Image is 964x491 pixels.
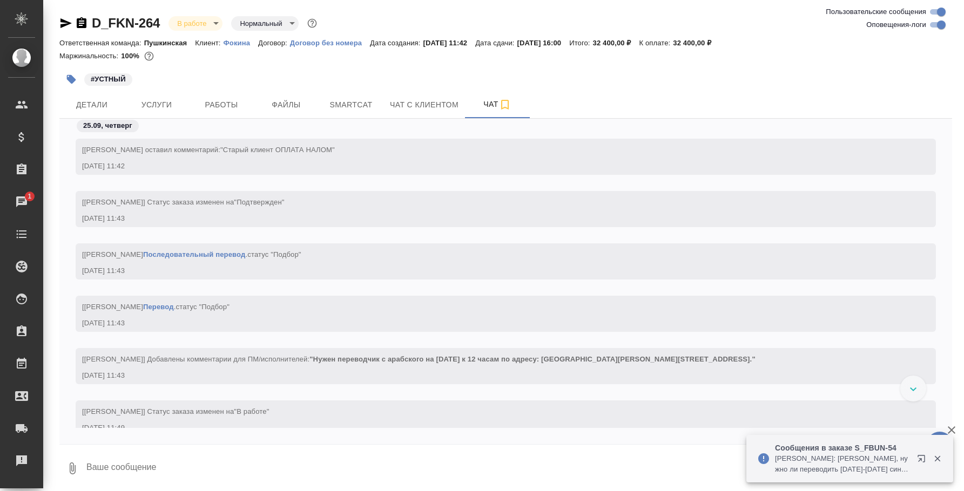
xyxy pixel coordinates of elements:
[471,98,523,111] span: Чат
[234,407,269,415] span: "В работе"
[3,188,41,215] a: 1
[21,191,38,202] span: 1
[82,303,230,311] span: [[PERSON_NAME] .
[174,19,210,28] button: В работе
[224,38,258,47] a: Фокина
[143,303,174,311] a: Перевод
[911,448,936,474] button: Открыть в новой вкладке
[83,74,133,83] span: УСТНЫЙ
[639,39,673,47] p: К оплате:
[144,39,196,47] p: Пушкинская
[390,98,459,112] span: Чат с клиентом
[309,355,755,363] span: "Нужен переводчик с арабского на [DATE] к 12 часам по адресу: [GEOGRAPHIC_DATA][PERSON_NAME][STRE...
[231,16,298,31] div: В работе
[195,39,223,47] p: Клиент:
[82,370,898,381] div: [DATE] 11:43
[91,74,126,85] p: #УСТНЫЙ
[370,39,423,47] p: Дата создания:
[237,19,285,28] button: Нормальный
[59,39,144,47] p: Ответственная команда:
[673,39,719,47] p: 32 400,00 ₽
[59,52,121,60] p: Маржинальность:
[92,16,160,30] a: D_FKN-264
[325,98,377,112] span: Smartcat
[82,318,898,329] div: [DATE] 11:43
[75,17,88,30] button: Скопировать ссылку
[131,98,183,112] span: Услуги
[83,120,132,131] p: 25.09, четверг
[305,16,319,30] button: Доп статусы указывают на важность/срочность заказа
[866,19,926,30] span: Оповещения-логи
[234,198,284,206] span: "Подтвержден"
[498,98,511,111] svg: Подписаться
[82,250,301,258] span: [[PERSON_NAME] .
[258,39,290,47] p: Договор:
[82,146,335,154] span: [[PERSON_NAME] оставил комментарий:
[926,432,953,459] button: 🙏
[475,39,517,47] p: Дата сдачи:
[82,198,285,206] span: [[PERSON_NAME]] Статус заказа изменен на
[82,265,898,276] div: [DATE] 11:43
[82,161,898,172] div: [DATE] 11:42
[142,49,156,63] button: 0.00 RUB;
[517,39,570,47] p: [DATE] 16:00
[593,39,639,47] p: 32 400,00 ₽
[260,98,312,112] span: Файлы
[82,407,269,415] span: [[PERSON_NAME]] Статус заказа изменен на
[247,250,301,258] span: статус "Подбор"
[168,16,223,31] div: В работе
[775,453,910,475] p: [PERSON_NAME]: [PERSON_NAME], нужно ли переводить [DATE]-[DATE] синхронно на мероприятии через сп...
[59,17,72,30] button: Скопировать ссылку для ЯМессенджера
[66,98,118,112] span: Детали
[569,39,592,47] p: Итого:
[121,52,142,60] p: 100%
[176,303,230,311] span: статус "Подбор"
[143,250,246,258] a: Последовательный перевод
[290,39,370,47] p: Договор без номера
[423,39,476,47] p: [DATE] 11:42
[196,98,247,112] span: Работы
[926,454,948,463] button: Закрыть
[82,213,898,224] div: [DATE] 11:43
[224,39,258,47] p: Фокина
[59,67,83,91] button: Добавить тэг
[220,146,335,154] span: "Старый клиент ОПЛАТА НАЛОМ"
[290,38,370,47] a: Договор без номера
[775,442,910,453] p: Сообщения в заказе S_FBUN-54
[826,6,926,17] span: Пользовательские сообщения
[82,422,898,433] div: [DATE] 11:49
[82,355,756,363] span: [[PERSON_NAME]] Добавлены комментарии для ПМ/исполнителей:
